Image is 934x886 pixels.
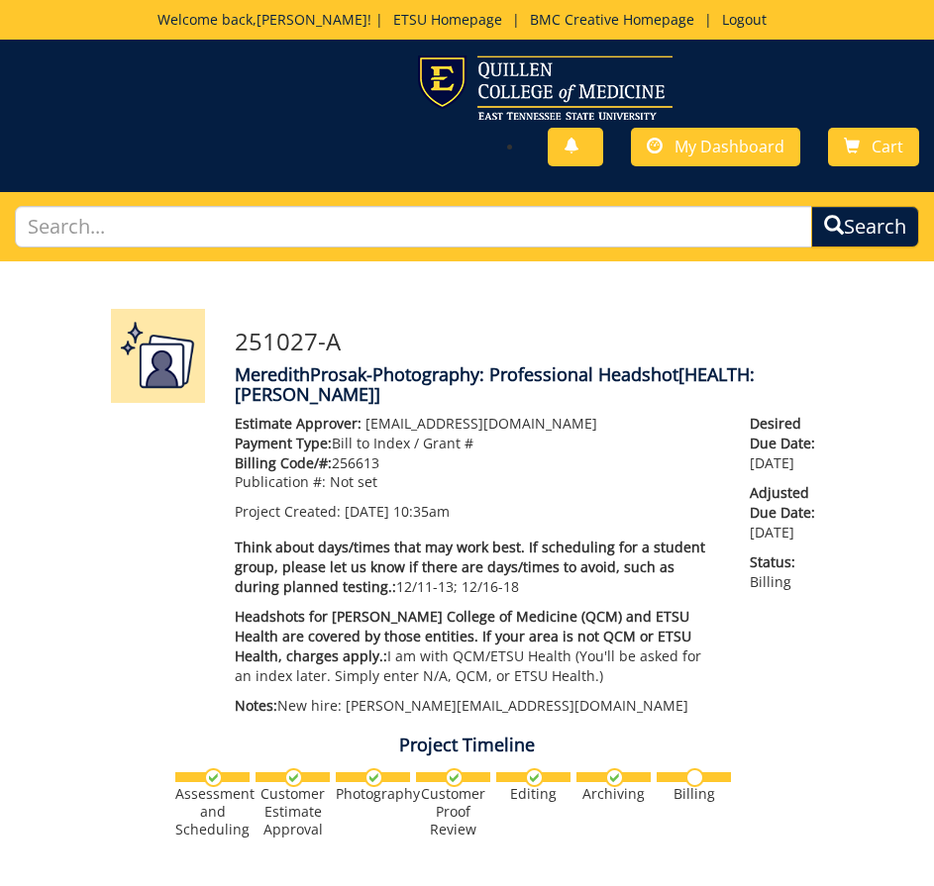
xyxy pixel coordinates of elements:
[364,768,383,787] img: checkmark
[235,538,705,596] span: Think about days/times that may work best. If scheduling for a student group, please let us know ...
[235,365,824,405] h4: MeredithProsak-Photography: Professional Headshot
[284,768,303,787] img: checkmark
[235,362,755,406] span: [HEALTH: [PERSON_NAME]]
[330,472,377,491] span: Not set
[750,414,823,453] span: Desired Due Date:
[605,768,624,787] img: checkmark
[235,696,277,715] span: Notes:
[235,607,691,665] span: Headshots for [PERSON_NAME] College of Medicine (QCM) and ETSU Health are covered by those entiti...
[235,434,332,452] span: Payment Type:
[235,472,326,491] span: Publication #:
[336,785,410,803] div: Photography
[235,453,332,472] span: Billing Code/#:
[257,10,367,29] a: [PERSON_NAME]
[576,785,651,803] div: Archiving
[383,10,512,29] a: ETSU Homepage
[235,414,362,433] span: Estimate Approver:
[235,434,721,453] p: Bill to Index / Grant #
[750,552,823,572] span: Status:
[712,10,777,29] a: Logout
[345,502,450,521] span: [DATE] 10:35am
[418,55,673,120] img: ETSU logo
[235,502,341,521] span: Project Created:
[235,607,721,686] p: I am with QCM/ETSU Health (You'll be asked for an index later. Simply enter N/A, QCM, or ETSU Hea...
[496,785,571,803] div: Editing
[96,736,839,755] h4: Project Timeline
[235,329,824,354] h3: 251027-A
[204,768,223,787] img: checkmark
[15,206,812,248] input: Search...
[235,453,721,473] p: 256613
[445,768,464,787] img: checkmark
[685,768,704,787] img: no
[750,483,823,523] span: Adjusted Due Date:
[750,414,823,473] p: [DATE]
[657,785,731,803] div: Billing
[520,10,704,29] a: BMC Creative Homepage
[675,136,784,157] span: My Dashboard
[828,128,919,166] a: Cart
[235,538,721,597] p: 12/11-13; 12/16-18
[235,414,721,434] p: [EMAIL_ADDRESS][DOMAIN_NAME]
[811,206,919,248] button: Search
[235,696,721,716] p: New hire: [PERSON_NAME] [EMAIL_ADDRESS][DOMAIN_NAME]
[872,136,903,157] span: Cart
[256,785,330,838] div: Customer Estimate Approval
[93,10,842,30] p: Welcome back, ! | | |
[416,785,490,838] div: Customer Proof Review
[750,552,823,592] p: Billing
[525,768,544,787] img: checkmark
[175,785,250,838] div: Assessment and Scheduling
[631,128,800,166] a: My Dashboard
[111,309,205,403] img: Product featured image
[750,483,823,542] p: [DATE]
